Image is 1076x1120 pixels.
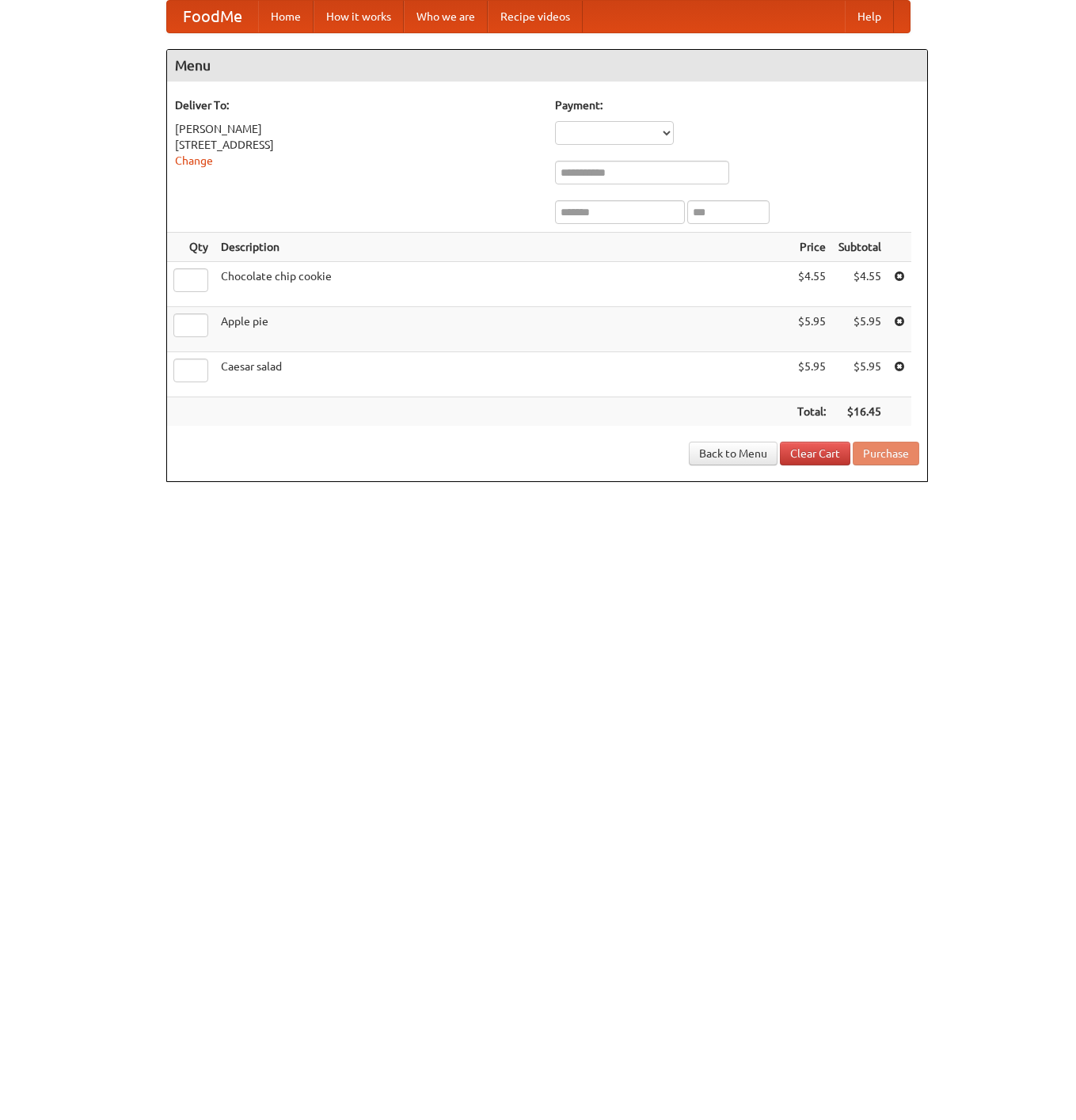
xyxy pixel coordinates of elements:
[832,262,888,307] td: $4.55
[791,307,832,352] td: $5.95
[791,262,832,307] td: $4.55
[791,352,832,397] td: $5.95
[175,97,539,113] h5: Deliver To:
[215,233,791,262] th: Description
[175,137,539,153] div: [STREET_ADDRESS]
[832,233,888,262] th: Subtotal
[780,442,850,465] a: Clear Cart
[791,233,832,262] th: Price
[215,307,791,352] td: Apple pie
[175,121,539,137] div: [PERSON_NAME]
[175,154,213,167] a: Change
[555,97,919,113] h5: Payment:
[167,233,215,262] th: Qty
[488,1,583,32] a: Recipe videos
[832,397,888,427] th: $16.45
[832,352,888,397] td: $5.95
[845,1,894,32] a: Help
[404,1,488,32] a: Who we are
[167,1,258,32] a: FoodMe
[215,352,791,397] td: Caesar salad
[314,1,404,32] a: How it works
[258,1,314,32] a: Home
[689,442,778,465] a: Back to Menu
[832,307,888,352] td: $5.95
[791,397,832,427] th: Total:
[167,50,927,82] h4: Menu
[215,262,791,307] td: Chocolate chip cookie
[853,442,919,465] button: Purchase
